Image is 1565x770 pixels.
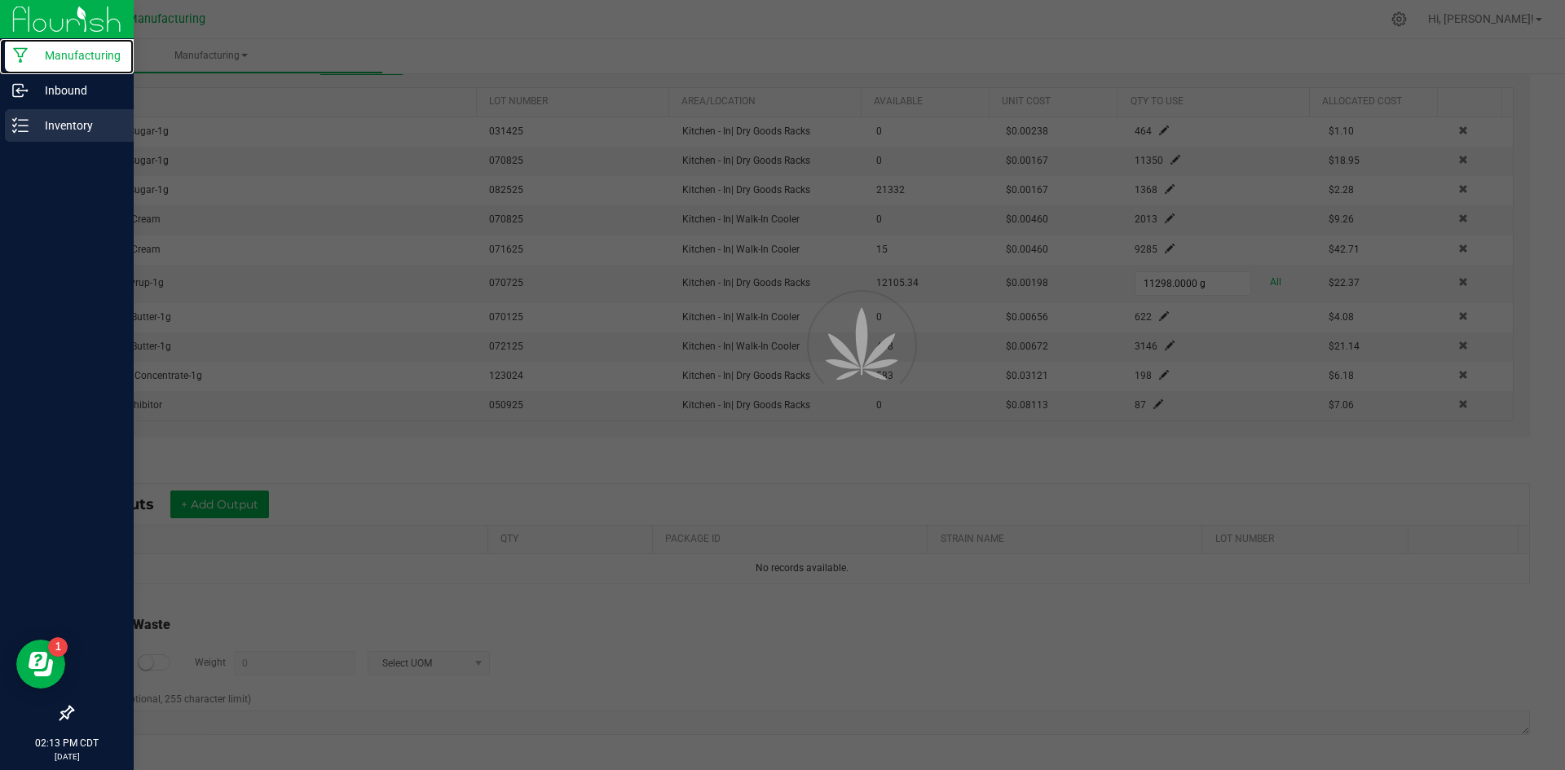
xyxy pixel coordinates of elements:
p: Inbound [29,81,126,100]
p: 02:13 PM CDT [7,736,126,750]
p: Manufacturing [29,46,126,65]
iframe: Resource center [16,640,65,689]
p: Inventory [29,116,126,135]
inline-svg: Manufacturing [12,47,29,64]
inline-svg: Inventory [12,117,29,134]
p: [DATE] [7,750,126,763]
inline-svg: Inbound [12,82,29,99]
iframe: Resource center unread badge [48,637,68,657]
